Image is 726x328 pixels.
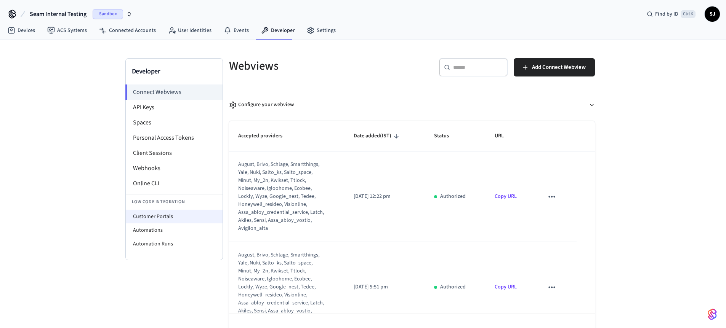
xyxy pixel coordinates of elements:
li: Webhooks [126,161,223,176]
h3: Developer [132,66,216,77]
span: Ctrl K [681,10,696,18]
li: Online CLI [126,176,223,191]
button: Configure your webview [229,95,595,115]
span: SJ [705,7,719,21]
li: Spaces [126,115,223,130]
a: ACS Systems [41,24,93,37]
a: Copy URL [495,193,517,200]
a: Settings [301,24,342,37]
li: Customer Portals [126,210,223,223]
a: Events [218,24,255,37]
img: SeamLogoGradient.69752ec5.svg [708,308,717,320]
li: API Keys [126,100,223,115]
span: URL [495,130,514,142]
span: Seam Internal Testing [30,10,87,19]
p: Authorized [440,193,466,201]
a: Devices [2,24,41,37]
span: Add Connect Webview [532,62,586,72]
a: Developer [255,24,301,37]
span: Find by ID [655,10,678,18]
button: Add Connect Webview [514,58,595,76]
div: Find by IDCtrl K [641,7,702,21]
a: Copy URL [495,283,517,291]
span: Status [434,130,459,142]
li: Connect Webviews [125,84,223,100]
p: [DATE] 5:51 pm [354,283,415,291]
li: Low Code Integration [126,194,223,210]
h5: Webviews [229,58,407,74]
span: Sandbox [93,9,123,19]
div: august, brivo, schlage, smartthings, yale, nuki, salto_ks, salto_space, minut, my_2n, kwikset, tt... [238,161,326,232]
p: [DATE] 12:22 pm [354,193,415,201]
li: Client Sessions [126,145,223,161]
div: august, brivo, schlage, smartthings, yale, nuki, salto_ks, salto_space, minut, my_2n, kwikset, tt... [238,251,326,323]
li: Automations [126,223,223,237]
li: Automation Runs [126,237,223,251]
a: User Identities [162,24,218,37]
div: Configure your webview [229,101,294,109]
span: Date added(IST) [354,130,401,142]
p: Authorized [440,283,466,291]
a: Connected Accounts [93,24,162,37]
li: Personal Access Tokens [126,130,223,145]
button: SJ [705,6,720,22]
span: Accepted providers [238,130,292,142]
